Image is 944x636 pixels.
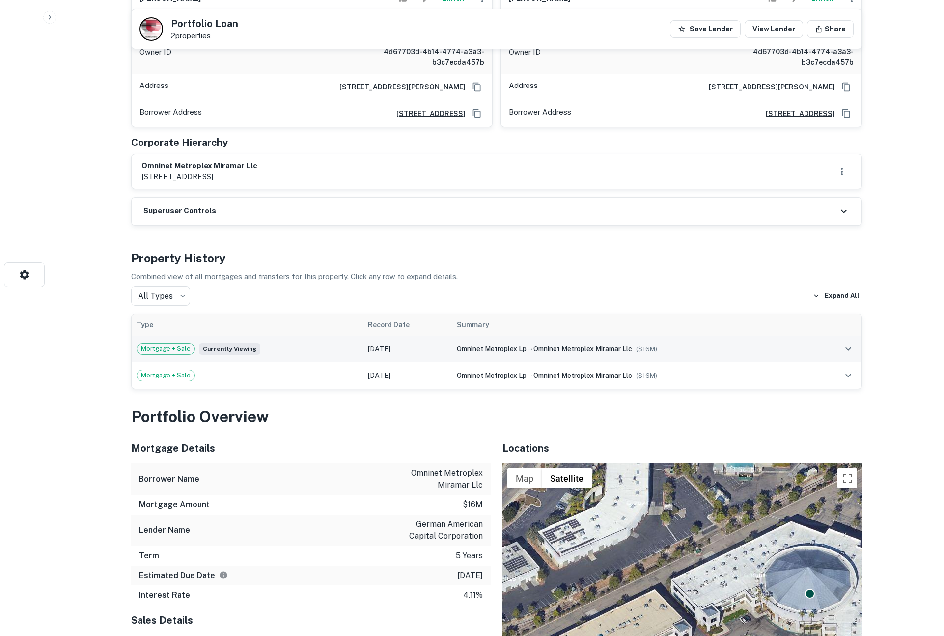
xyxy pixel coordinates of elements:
[332,82,466,92] a: [STREET_ADDRESS][PERSON_NAME]
[139,80,168,94] p: Address
[131,286,190,306] div: All Types
[363,362,452,389] td: [DATE]
[457,372,527,379] span: omninet metroplex lp
[452,314,815,336] th: Summary
[457,345,527,353] span: omninet metroplex lp
[363,314,452,336] th: Record Date
[840,367,857,384] button: expand row
[139,46,171,68] p: Owner ID
[394,519,483,542] p: german american capital corporation
[509,46,541,68] p: Owner ID
[895,557,944,605] iframe: Chat Widget
[542,468,592,488] button: Show satellite imagery
[139,570,228,581] h6: Estimated Due Date
[470,106,484,121] button: Copy Address
[366,46,484,68] h6: 4d67703d-4b14-4774-a3a3-b3c7ecda457b
[509,106,571,121] p: Borrower Address
[839,80,854,94] button: Copy Address
[137,344,194,354] span: Mortgage + Sale
[131,405,862,429] h3: Portfolio Overview
[139,550,159,562] h6: Term
[171,19,238,29] h5: Portfolio Loan
[810,289,862,303] button: Expand All
[394,467,483,491] p: omninet metroplex miramar llc
[141,160,257,172] h6: omninet metroplex miramar llc
[837,468,857,488] button: Toggle fullscreen view
[139,589,190,601] h6: Interest Rate
[139,499,210,511] h6: Mortgage Amount
[131,135,228,150] h5: Corporate Hierarchy
[131,249,862,267] h4: Property History
[736,46,854,68] h6: 4d67703d-4b14-4774-a3a3-b3c7ecda457b
[840,341,857,357] button: expand row
[139,524,190,536] h6: Lender Name
[141,171,257,183] p: [STREET_ADDRESS]
[502,441,862,456] h5: Locations
[670,20,741,38] button: Save Lender
[219,571,228,579] svg: Estimate is based on a standard schedule for this type of loan.
[131,271,862,283] p: Combined view of all mortgages and transfers for this property. Click any row to expand details.
[363,336,452,362] td: [DATE]
[457,344,810,354] div: →
[463,589,483,601] p: 4.11%
[456,550,483,562] p: 5 years
[507,468,542,488] button: Show street map
[199,343,260,355] span: Currently viewing
[636,346,657,353] span: ($ 16M )
[509,80,538,94] p: Address
[758,108,835,119] a: [STREET_ADDRESS]
[139,106,202,121] p: Borrower Address
[701,82,835,92] a: [STREET_ADDRESS][PERSON_NAME]
[137,371,194,380] span: Mortgage + Sale
[807,20,854,38] button: Share
[171,31,238,40] p: 2 properties
[745,20,803,38] a: View Lender
[132,314,363,336] th: Type
[457,370,810,381] div: →
[457,570,483,581] p: [DATE]
[470,80,484,94] button: Copy Address
[533,345,632,353] span: omninet metroplex miramar llc
[839,106,854,121] button: Copy Address
[636,372,657,379] span: ($ 16M )
[131,613,491,628] h5: Sales Details
[389,108,466,119] a: [STREET_ADDRESS]
[131,441,491,456] h5: Mortgage Details
[143,205,216,217] h6: Superuser Controls
[463,499,483,511] p: $16m
[533,372,632,379] span: omninet metroplex miramar llc
[139,473,199,485] h6: Borrower Name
